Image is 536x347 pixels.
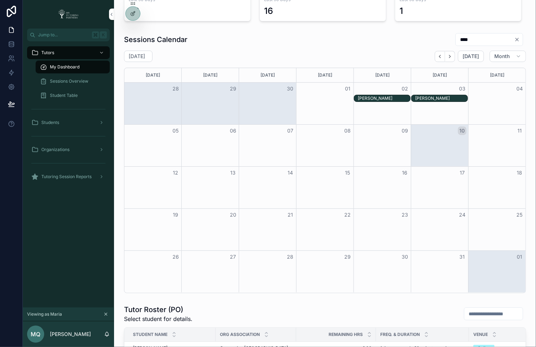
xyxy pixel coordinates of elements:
button: Back [435,51,445,62]
span: Org Association [220,332,260,337]
h1: Sessions Calendar [124,35,187,45]
div: Francisco Romero [415,95,468,102]
span: Remaining Hrs [329,332,363,337]
button: 24 [458,211,467,219]
button: [DATE] [458,51,484,62]
div: [DATE] [412,68,467,82]
img: App logo [56,9,81,20]
span: Viewing as Maria [27,311,62,317]
button: 30 [286,84,295,93]
button: 03 [458,84,467,93]
button: 08 [343,126,352,135]
span: Select student for details. [124,315,192,323]
button: 28 [286,253,295,261]
button: 18 [515,169,524,177]
button: 30 [401,253,409,261]
button: 02 [401,84,409,93]
div: 1 [400,5,403,17]
h2: [DATE] [129,53,145,60]
div: [DATE] [298,68,352,82]
button: 19 [171,211,180,219]
button: 17 [458,169,467,177]
div: Francisco Romero [358,95,410,102]
div: [DATE] [355,68,410,82]
span: Sessions Overview [50,78,88,84]
span: Students [41,120,59,125]
button: 15 [343,169,352,177]
button: 09 [401,126,409,135]
div: [DATE] [125,68,180,82]
button: Next [445,51,455,62]
button: 07 [286,126,295,135]
span: My Dashboard [50,64,79,70]
h1: Tutor Roster (PO) [124,305,192,315]
a: Sessions Overview [36,75,110,88]
button: 01 [343,84,352,93]
button: 20 [229,211,237,219]
span: MQ [31,330,41,338]
button: 14 [286,169,295,177]
button: Clear [514,37,523,42]
button: 11 [515,126,524,135]
a: Organizations [27,143,110,156]
button: 27 [229,253,237,261]
span: Venue [473,332,488,337]
button: 12 [171,169,180,177]
span: Organizations [41,147,69,152]
span: Month [494,53,510,59]
button: 06 [229,126,237,135]
div: [DATE] [470,68,525,82]
button: Jump to...K [27,29,110,41]
button: 23 [401,211,409,219]
button: 01 [515,253,524,261]
div: Month View [124,68,526,293]
button: 28 [171,84,180,93]
button: 13 [229,169,237,177]
a: Tutors [27,46,110,59]
p: [PERSON_NAME] [50,331,91,338]
button: 10 [458,126,467,135]
div: scrollable content [23,41,114,192]
button: 29 [229,84,237,93]
a: My Dashboard [36,61,110,73]
span: Jump to... [38,32,89,38]
span: K [100,32,106,38]
div: 16 [264,5,273,17]
button: 05 [171,126,180,135]
a: Student Table [36,89,110,102]
button: 04 [515,84,524,93]
span: Tutors [41,50,54,56]
button: 26 [171,253,180,261]
button: 29 [343,253,352,261]
button: 31 [458,253,467,261]
div: [PERSON_NAME] [415,95,468,101]
button: 25 [515,211,524,219]
button: 21 [286,211,295,219]
div: [DATE] [240,68,295,82]
button: 22 [343,211,352,219]
span: Tutoring Session Reports [41,174,92,180]
button: 16 [401,169,409,177]
span: [DATE] [463,53,479,59]
span: Freq. & Duration [380,332,420,337]
div: [PERSON_NAME] [358,95,410,101]
span: Student Name [133,332,167,337]
a: Tutoring Session Reports [27,170,110,183]
span: Student Table [50,93,78,98]
button: Month [490,51,526,62]
a: Students [27,116,110,129]
div: [DATE] [183,68,238,82]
